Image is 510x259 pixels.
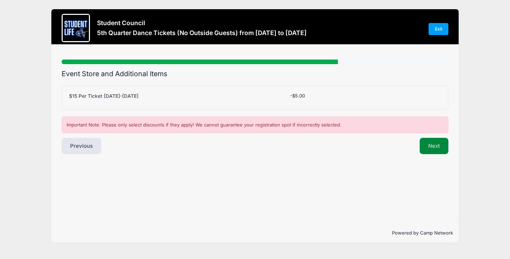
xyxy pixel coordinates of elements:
p: Powered by Camp Network [57,230,453,237]
h3: Student Council [97,19,307,27]
h2: Event Store and Additional Items [62,70,448,78]
button: Previous [62,138,101,154]
a: Exit [429,23,448,35]
label: $15 Per Ticket [DATE]-[DATE] [69,92,138,100]
h3: 5th Quarter Dance Tickets (No Outside Guests) from [DATE] to [DATE] [97,29,307,36]
button: Next [420,138,448,154]
div: Important Note: Please only select discounts if they apply! We cannot guarantee your registration... [62,117,448,134]
span: -$5.00 [290,93,305,98]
